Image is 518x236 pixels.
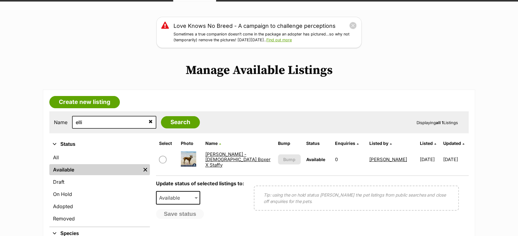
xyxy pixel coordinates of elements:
span: Listed by [369,141,388,146]
a: [PERSON_NAME] [369,157,407,162]
a: All [49,152,150,163]
a: Create new listing [49,96,120,108]
td: [DATE] [443,149,468,170]
a: Enquiries [335,141,359,146]
span: Name [205,141,217,146]
span: Available [156,191,200,205]
th: Status [304,138,332,148]
span: translation missing: en.admin.listings.index.attributes.enquiries [335,141,355,146]
td: [DATE] [417,149,442,170]
a: Love Knows No Breed - A campaign to challenge perceptions [173,22,336,30]
th: Bump [276,138,303,148]
a: Name [205,141,221,146]
a: Removed [49,213,150,224]
span: Listed [420,141,433,146]
a: Listed by [369,141,391,146]
strong: all 1 [436,120,444,125]
span: Available [306,157,325,162]
span: Updated [443,141,461,146]
a: Adopted [49,201,150,212]
p: Tip: using the on hold status [PERSON_NAME] the pet listings from public searches and close off e... [264,192,449,205]
a: [PERSON_NAME] - [DEMOGRAPHIC_DATA] Boxer X Staffy [205,151,270,168]
label: Name [54,120,67,125]
td: 0 [333,149,366,170]
a: Remove filter [141,164,150,175]
button: close [349,22,357,29]
th: Photo [178,138,202,148]
a: On Hold [49,189,150,200]
p: Sometimes a true companion doesn’t come in the package an adopter has pictured…so why not (tempor... [173,31,357,43]
button: Status [49,140,150,148]
a: Listed [420,141,436,146]
a: Updated [443,141,464,146]
button: Save status [156,209,204,219]
span: Bump [283,156,295,163]
span: Available [157,194,186,202]
span: Displaying Listings [417,120,458,125]
div: Status [49,151,150,227]
th: Select [157,138,177,148]
a: Available [49,164,141,175]
a: Draft [49,176,150,187]
input: Search [161,116,200,128]
button: Bump [278,154,301,164]
a: Find out more [266,38,292,42]
label: Update status of selected listings to: [156,180,244,186]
